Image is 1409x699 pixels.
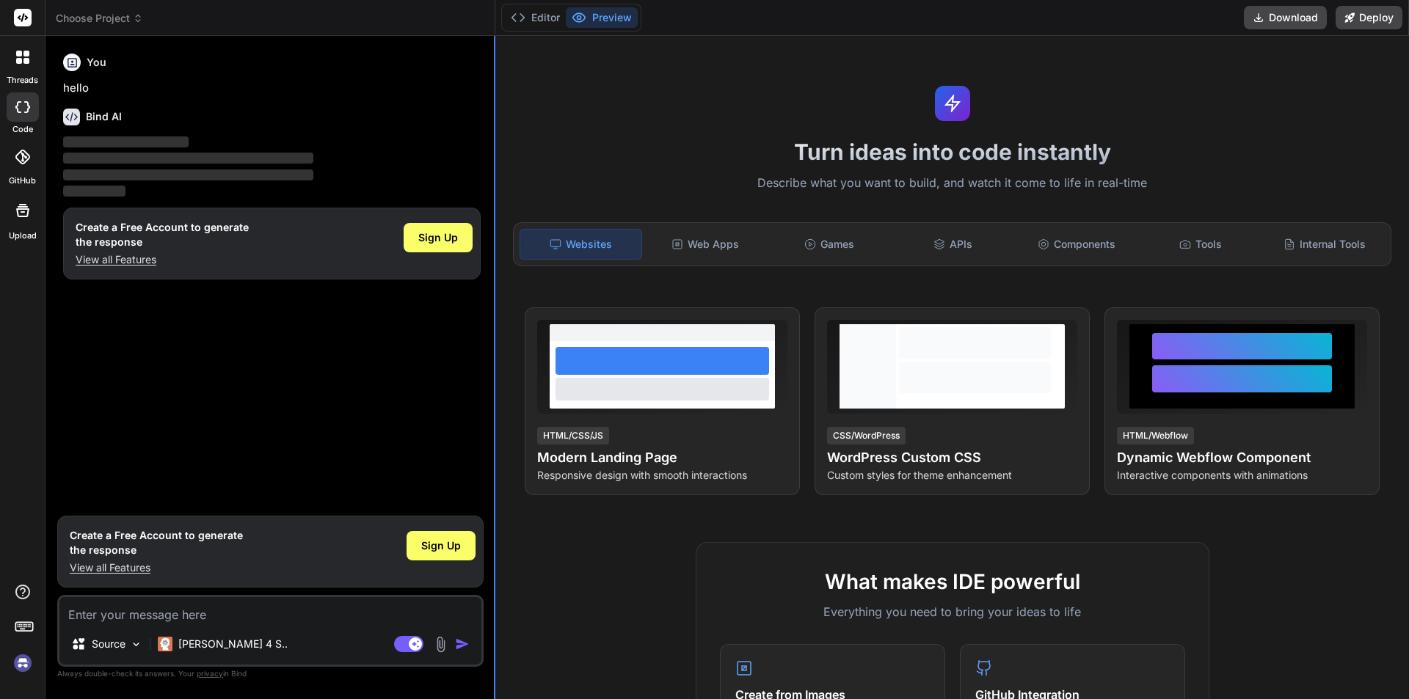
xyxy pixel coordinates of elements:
[56,11,143,26] span: Choose Project
[1117,468,1367,483] p: Interactive components with animations
[178,637,288,651] p: [PERSON_NAME] 4 S..
[504,174,1400,193] p: Describe what you want to build, and watch it come to life in real-time
[63,136,189,147] span: ‌
[63,169,313,180] span: ‌
[1336,6,1402,29] button: Deploy
[76,220,249,249] h1: Create a Free Account to generate the response
[158,637,172,651] img: Claude 4 Sonnet
[720,566,1185,597] h2: What makes IDE powerful
[10,651,35,676] img: signin
[827,447,1077,468] h4: WordPress Custom CSS
[12,123,33,136] label: code
[1244,6,1327,29] button: Download
[432,636,449,653] img: attachment
[63,186,125,197] span: ‌
[130,638,142,651] img: Pick Models
[720,603,1185,621] p: Everything you need to bring your ideas to life
[87,55,106,70] h6: You
[1140,229,1261,260] div: Tools
[1264,229,1385,260] div: Internal Tools
[9,230,37,242] label: Upload
[520,229,642,260] div: Websites
[418,230,458,245] span: Sign Up
[892,229,1013,260] div: APIs
[63,153,313,164] span: ‌
[7,74,38,87] label: threads
[1117,447,1367,468] h4: Dynamic Webflow Component
[537,427,609,444] div: HTML/CSS/JS
[505,7,566,28] button: Editor
[76,252,249,267] p: View all Features
[827,427,906,444] div: CSS/WordPress
[537,468,787,483] p: Responsive design with smooth interactions
[827,468,1077,483] p: Custom styles for theme enhancement
[421,538,461,553] span: Sign Up
[645,229,766,260] div: Web Apps
[70,560,243,575] p: View all Features
[1117,427,1194,444] div: HTML/Webflow
[57,667,484,681] p: Always double-check its answers. Your in Bind
[455,637,470,651] img: icon
[92,637,125,651] p: Source
[63,80,481,97] p: hello
[70,528,243,557] h1: Create a Free Account to generate the response
[769,229,890,260] div: Games
[504,139,1400,165] h1: Turn ideas into code instantly
[1016,229,1137,260] div: Components
[197,669,223,678] span: privacy
[566,7,638,28] button: Preview
[537,447,787,468] h4: Modern Landing Page
[9,175,36,187] label: GitHub
[86,109,122,124] h6: Bind AI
